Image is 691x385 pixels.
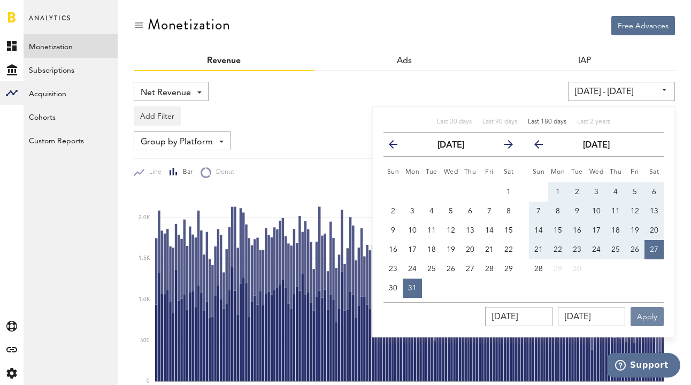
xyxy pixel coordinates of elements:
text: 1.0K [139,297,150,302]
button: 25 [422,259,441,279]
button: 16 [567,221,587,240]
button: 23 [567,240,587,259]
button: 19 [625,221,644,240]
span: 29 [554,265,562,273]
button: 18 [422,240,441,259]
button: 21 [480,240,499,259]
button: 7 [529,202,548,221]
small: Thursday [464,169,477,175]
span: 18 [427,246,436,253]
button: 18 [606,221,625,240]
button: 23 [383,259,403,279]
button: 16 [383,240,403,259]
span: 29 [504,265,513,273]
span: 8 [556,207,560,215]
button: 4 [422,202,441,221]
button: 1 [499,182,518,202]
span: 9 [575,207,579,215]
span: 13 [466,227,474,234]
small: Thursday [610,169,622,175]
button: 26 [625,240,644,259]
span: 12 [631,207,639,215]
button: 29 [548,259,567,279]
span: 24 [592,246,601,253]
small: Saturday [504,169,514,175]
span: 2 [391,207,395,215]
button: 1 [548,182,567,202]
span: 16 [573,227,581,234]
span: 17 [592,227,601,234]
span: Line [144,168,162,177]
input: __.__.____ [485,307,552,326]
button: Apply [631,307,664,326]
a: IAP [578,57,591,65]
span: 25 [427,265,436,273]
span: 14 [534,227,543,234]
small: Friday [631,169,639,175]
button: 24 [403,259,422,279]
span: 30 [573,265,581,273]
strong: [DATE] [583,141,610,150]
button: 8 [548,202,567,221]
button: 10 [403,221,422,240]
span: 1 [506,188,511,196]
span: Net Revenue [141,84,191,102]
button: 27 [460,259,480,279]
span: 19 [631,227,639,234]
span: 3 [594,188,598,196]
iframe: Opens a widget where you can find more information [608,353,680,380]
button: 2 [567,182,587,202]
small: Monday [551,169,565,175]
span: 9 [391,227,395,234]
small: Tuesday [426,169,437,175]
span: 1 [556,188,560,196]
button: 7 [480,202,499,221]
a: Ads [397,57,412,65]
span: 24 [408,265,417,273]
button: 31 [403,279,422,298]
span: 22 [504,246,513,253]
button: 20 [644,221,664,240]
button: Add Filter [134,106,181,126]
a: Custom Reports [24,128,118,152]
button: 4 [606,182,625,202]
button: 5 [625,182,644,202]
button: 30 [567,259,587,279]
small: Monday [405,169,420,175]
span: 7 [536,207,541,215]
span: 30 [389,284,397,292]
span: Last 2 years [577,119,610,125]
span: 2 [575,188,579,196]
span: 10 [592,207,601,215]
span: 19 [447,246,455,253]
button: 6 [644,182,664,202]
span: 31 [408,284,417,292]
span: 12 [447,227,455,234]
span: 16 [389,246,397,253]
button: 13 [644,202,664,221]
button: 30 [383,279,403,298]
button: 22 [499,240,518,259]
span: 22 [554,246,562,253]
span: 15 [554,227,562,234]
button: 25 [606,240,625,259]
button: 17 [587,221,606,240]
button: 28 [480,259,499,279]
span: 25 [611,246,620,253]
span: 18 [611,227,620,234]
a: Monetization [24,34,118,58]
span: 4 [613,188,618,196]
small: Sunday [533,169,545,175]
span: 6 [652,188,656,196]
button: 3 [587,182,606,202]
text: 0 [147,379,150,384]
text: 500 [140,338,150,343]
span: Last 90 days [482,119,517,125]
button: 9 [383,221,403,240]
button: 10 [587,202,606,221]
span: 20 [466,246,474,253]
button: 15 [499,221,518,240]
button: 12 [625,202,644,221]
span: 13 [650,207,658,215]
button: 22 [548,240,567,259]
